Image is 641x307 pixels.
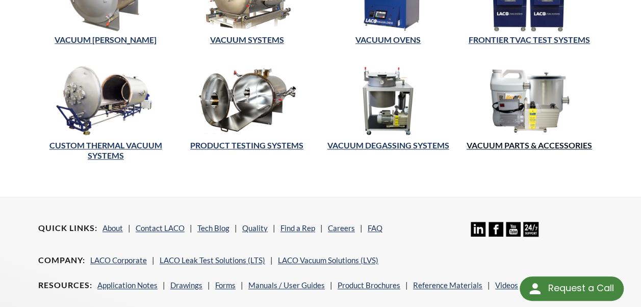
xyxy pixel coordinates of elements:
img: round button [527,280,543,297]
a: Careers [328,223,355,233]
img: 24/7 Support Icon [523,222,538,237]
a: Vacuum Ovens [355,35,421,44]
a: Drawings [170,280,202,290]
a: FAQ [368,223,382,233]
a: VACUUM SYSTEMS [210,35,284,44]
a: Vacuum [PERSON_NAME] [55,35,157,44]
h4: Quick Links [38,223,97,234]
a: About [102,223,123,233]
img: Vacuum Degassing Systems [321,64,456,137]
a: LACO Corporate [90,255,147,265]
a: Application Notes [97,280,158,290]
a: Quality [242,223,268,233]
a: Product Brochures [338,280,400,290]
a: Videos [495,280,518,290]
a: FRONTIER TVAC TEST SYSTEMS [469,35,590,44]
h4: Resources [38,280,92,291]
a: Vacuum Parts & Accessories [467,140,592,150]
div: Request a Call [520,276,624,301]
a: Reference Materials [413,280,482,290]
a: Product Testing Systems [190,140,303,150]
a: Tech Blog [197,223,229,233]
a: LACO Vacuum Solutions (LVS) [278,255,378,265]
img: Product Testing Systems [180,64,315,137]
a: Find a Rep [280,223,315,233]
a: Vacuum Degassing Systems [327,140,449,150]
a: 24/7 Support [523,229,538,238]
a: Contact LACO [136,223,185,233]
a: Forms [215,280,236,290]
a: LACO Leak Test Solutions (LTS) [160,255,265,265]
a: CUSTOM THERMAL VACUUM SYSTEMS [49,140,162,161]
img: Vacuum Parts and Accessories [461,64,597,137]
img: Thermal Vacuum Systems [38,64,173,137]
a: Manuals / User Guides [248,280,325,290]
h4: Company [38,255,85,266]
div: Request a Call [548,276,613,300]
